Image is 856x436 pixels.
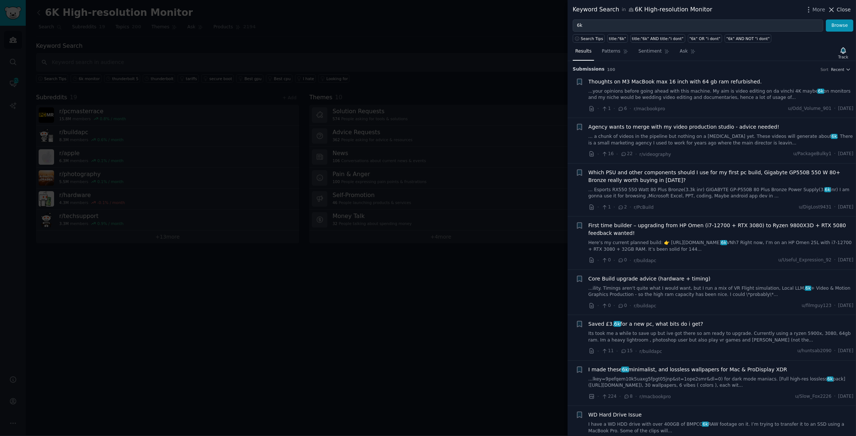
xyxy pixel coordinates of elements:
span: · [597,105,599,112]
span: u/Odd_Volume_901 [788,106,831,112]
button: Close [828,6,851,14]
span: 100 [607,67,615,72]
a: Core Build upgrade advice (hardware + timing) [589,275,711,283]
span: · [834,106,836,112]
span: r/macbookpro [640,394,671,399]
span: 0 [601,257,611,264]
span: 224 [601,393,617,400]
span: · [834,151,836,157]
span: [DATE] [838,151,853,157]
span: 6k [824,187,831,192]
a: Agency wants to merge with my video production studio - advice needed! [589,123,779,131]
a: Results [573,46,594,61]
span: r/buildapc [640,349,662,354]
a: ...lkey=9pefqem10k5uaxg5fpgt05jnp&st=1ope2smr&dl=0) for dark mode maniacs. [Full high-res lossles... [589,376,854,389]
span: · [635,150,637,158]
span: Patterns [602,48,620,55]
span: · [630,302,631,310]
span: u/filmguy123 [802,303,832,309]
span: 2 [618,204,627,211]
a: Patterns [599,46,631,61]
span: r/buildapc [634,258,656,263]
input: Try a keyword related to your business [573,19,823,32]
a: Its took me a while to save up but ive got there so am ready to upgrade. Currently using a ryzen ... [589,330,854,343]
span: 16 [601,151,614,157]
span: 6k [817,89,824,94]
span: I made these minimalist, and lossless wallpapers for Mac & ProDisplay XDR [589,366,788,374]
a: Here’s my current planned build: 👉 [URL][DOMAIN_NAME]6kVNh7 Right now, I’m on an HP Omen 25L with... [589,240,854,253]
span: · [834,204,836,211]
a: WD Hard Drive Issue [589,411,642,419]
span: Sentiment [639,48,662,55]
span: · [617,150,618,158]
span: u/huntsab2090 [798,348,832,354]
span: · [614,257,615,264]
div: title:"6k" AND title:"i dont" [632,36,683,41]
span: · [635,347,637,355]
span: 6k [805,286,811,291]
span: r/PcBuild [634,205,654,210]
a: title:"6k" [607,34,628,43]
a: First time builder – upgrading from HP Omen (i7-12700 + RTX 3080) to Ryzen 9800X3D + RTX 5080 fee... [589,222,854,237]
a: "6k" AND NOT "i dont" [725,34,771,43]
span: · [597,302,599,310]
span: 0 [601,303,611,309]
span: · [614,203,615,211]
span: r/buildapc [634,303,656,308]
span: 0 [618,303,627,309]
span: 1 [601,204,611,211]
span: · [619,393,621,400]
span: · [614,105,615,112]
span: r/videography [640,152,671,157]
button: Track [836,45,851,61]
span: 22 [621,151,633,157]
span: r/macbookpro [634,106,665,111]
span: 6k [721,240,727,245]
a: ...ility. Timings aren't quite what I would want, but I run a mix of VR Flight simulation, Local ... [589,285,854,298]
a: ... Esports RX550 550 Watt 80 Plus Bronze(3.3k inr) GIGABYTE GP-P550B 80 Plus Bronze Power Supply... [589,187,854,200]
span: 0 [618,257,627,264]
span: Saved £3. for a new pc, what bits do i get? [589,320,703,328]
button: Search Tips [573,34,605,43]
span: · [614,302,615,310]
a: I have a WD HDD drive with over 400GB of BMPCC6kRAW footage on it. I’m trying to transfer it to a... [589,421,854,434]
span: 6 [618,106,627,112]
span: 6k [621,367,629,372]
span: · [834,393,836,400]
span: u/PackageBulky1 [793,151,832,157]
a: Which PSU and other components should I use for my first pc build, Gigabyte GP550B 550 W 80+ Bron... [589,169,854,184]
span: Search Tips [581,36,603,41]
span: in [622,7,626,13]
span: [DATE] [838,303,853,309]
span: 11 [601,348,614,354]
span: Recent [831,67,844,72]
span: 6k [614,321,621,327]
button: Browse [826,19,853,32]
span: Results [575,48,592,55]
span: · [597,203,599,211]
span: 6k [827,376,834,382]
div: "6k" AND NOT "i dont" [727,36,770,41]
button: Recent [831,67,851,72]
span: · [630,105,631,112]
span: · [834,257,836,264]
span: u/DigLost9431 [799,204,832,211]
span: · [597,347,599,355]
a: Thoughts on M3 MacBook max 16 inch with 64 gb ram refurbished. [589,78,762,86]
span: · [630,203,631,211]
span: u/Slow_Fox2226 [795,393,832,400]
span: [DATE] [838,393,853,400]
div: title:"6k" [609,36,626,41]
span: 1 [601,106,611,112]
a: Sentiment [636,46,672,61]
span: · [597,393,599,400]
span: · [834,303,836,309]
button: More [805,6,825,14]
span: Submission s [573,66,605,73]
